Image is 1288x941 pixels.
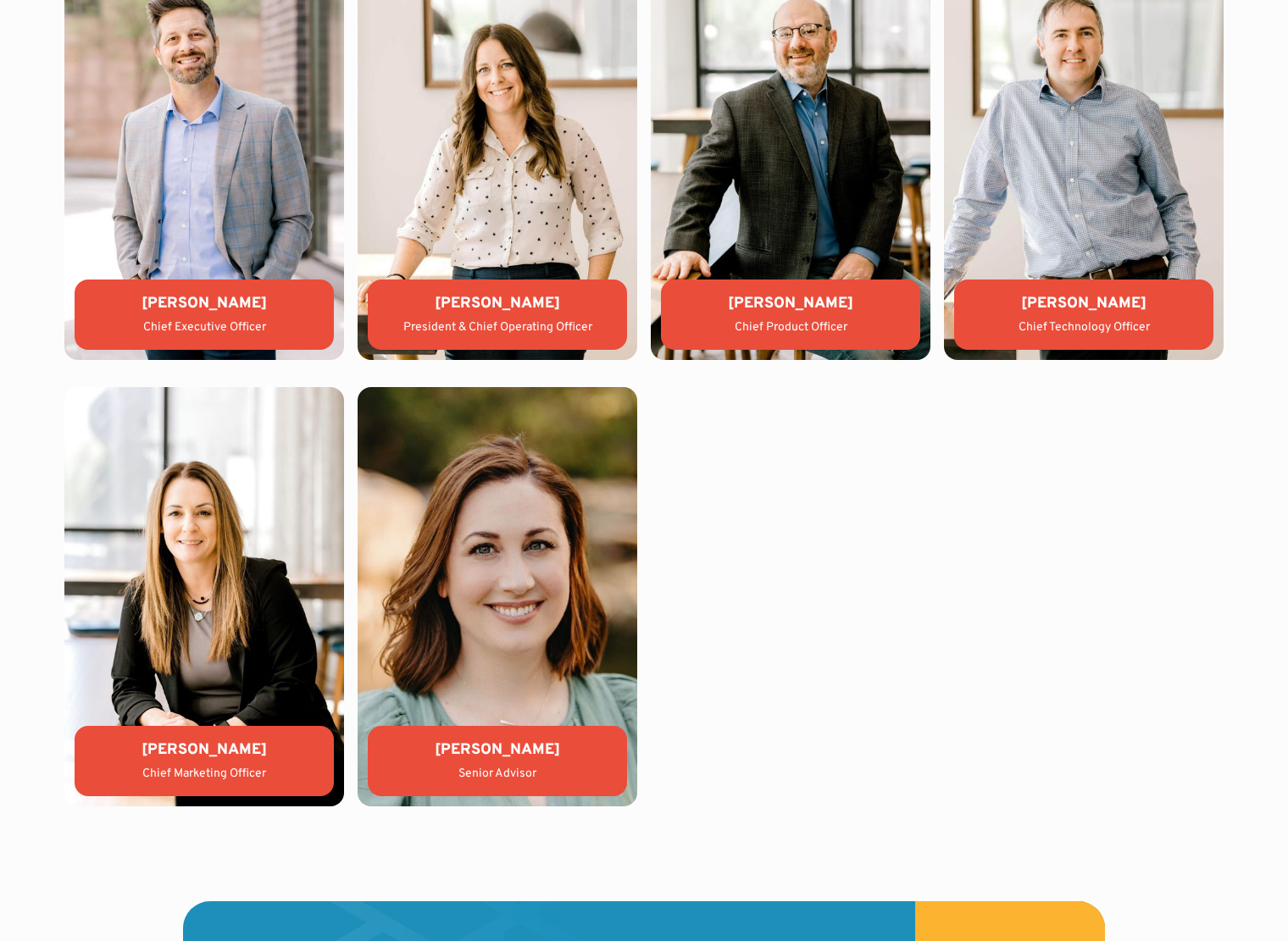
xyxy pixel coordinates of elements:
[675,319,907,336] div: Chief Product Officer
[381,766,613,783] div: Senior Advisor
[88,293,320,314] div: [PERSON_NAME]
[88,766,320,783] div: Chief Marketing Officer
[381,319,613,336] div: President & Chief Operating Officer
[358,387,637,806] img: Katy McIntosh
[675,293,907,314] div: [PERSON_NAME]
[64,387,344,806] img: Kate Colacelli
[968,319,1200,336] div: Chief Technology Officer
[381,293,613,314] div: [PERSON_NAME]
[381,739,613,761] div: [PERSON_NAME]
[88,319,320,336] div: Chief Executive Officer
[968,293,1200,314] div: [PERSON_NAME]
[88,739,320,761] div: [PERSON_NAME]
